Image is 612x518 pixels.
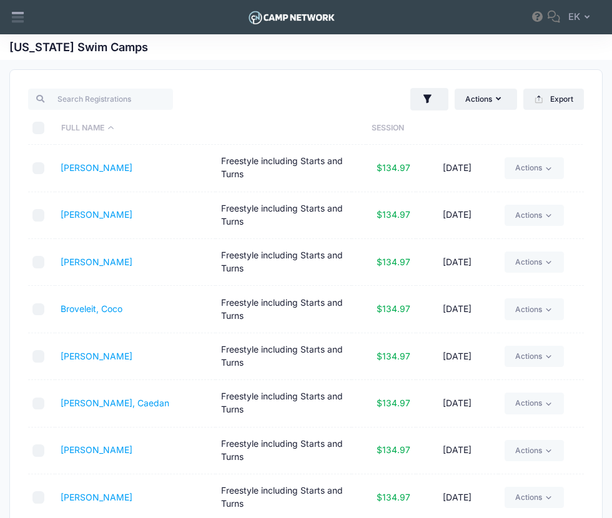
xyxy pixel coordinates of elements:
[6,3,31,32] div: Show aside menu
[215,333,352,380] td: Freestyle including Starts and Turns
[416,380,498,427] td: [DATE]
[377,398,410,408] span: $134.97
[416,333,498,380] td: [DATE]
[505,393,564,414] a: Actions
[505,487,564,508] a: Actions
[377,162,410,173] span: $134.97
[9,41,148,54] h1: [US_STATE] Swim Camps
[377,444,410,455] span: $134.97
[61,303,122,314] a: Broveleit, Coco
[61,162,132,173] a: [PERSON_NAME]
[61,398,169,408] a: [PERSON_NAME], Caedan
[505,440,564,461] a: Actions
[377,209,410,220] span: $134.97
[455,89,517,110] button: Actions
[560,3,603,32] button: EK
[416,145,498,192] td: [DATE]
[416,286,498,333] td: [DATE]
[247,8,336,27] img: Logo
[416,428,498,474] td: [DATE]
[377,351,410,361] span: $134.97
[55,112,365,145] th: Full Name: activate to sort column descending
[215,286,352,333] td: Freestyle including Starts and Turns
[61,492,132,502] a: [PERSON_NAME]
[505,205,564,226] a: Actions
[568,10,580,24] span: EK
[215,239,352,286] td: Freestyle including Starts and Turns
[61,444,132,455] a: [PERSON_NAME]
[505,157,564,178] a: Actions
[377,492,410,502] span: $134.97
[61,209,132,220] a: [PERSON_NAME]
[505,346,564,367] a: Actions
[523,89,584,110] button: Export
[416,192,498,239] td: [DATE]
[215,145,352,192] td: Freestyle including Starts and Turns
[505,252,564,273] a: Actions
[416,239,498,286] td: [DATE]
[505,298,564,320] a: Actions
[61,257,132,267] a: [PERSON_NAME]
[377,257,410,267] span: $134.97
[215,380,352,427] td: Freestyle including Starts and Turns
[377,303,410,314] span: $134.97
[215,192,352,239] td: Freestyle including Starts and Turns
[61,351,132,361] a: [PERSON_NAME]
[215,428,352,474] td: Freestyle including Starts and Turns
[28,89,172,110] input: Search Registrations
